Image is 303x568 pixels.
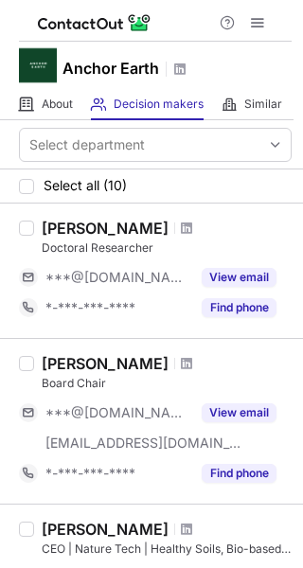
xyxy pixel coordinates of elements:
[202,403,276,422] button: Reveal Button
[42,520,169,539] div: [PERSON_NAME]
[45,404,190,421] span: ***@[DOMAIN_NAME]
[19,46,57,84] img: s_a41c1fdfdeaf42a01b2b2de697aa54
[42,240,292,257] div: Doctoral Researcher
[38,11,151,34] img: ContactOut v5.3.10
[45,435,242,452] span: [EMAIL_ADDRESS][DOMAIN_NAME]
[29,135,145,154] div: Select department
[202,298,276,317] button: Reveal Button
[202,268,276,287] button: Reveal Button
[42,219,169,238] div: [PERSON_NAME]
[114,97,204,112] span: Decision makers
[44,178,127,193] span: Select all (10)
[42,375,292,392] div: Board Chair
[42,541,292,558] div: CEO | Nature Tech | Healthy Soils, Bio-based Materials & Carbon Capture in One Solution
[202,464,276,483] button: Reveal Button
[45,269,190,286] span: ***@[DOMAIN_NAME]
[244,97,282,112] span: Similar
[42,354,169,373] div: [PERSON_NAME]
[42,97,73,112] span: About
[62,57,159,80] h1: Anchor Earth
